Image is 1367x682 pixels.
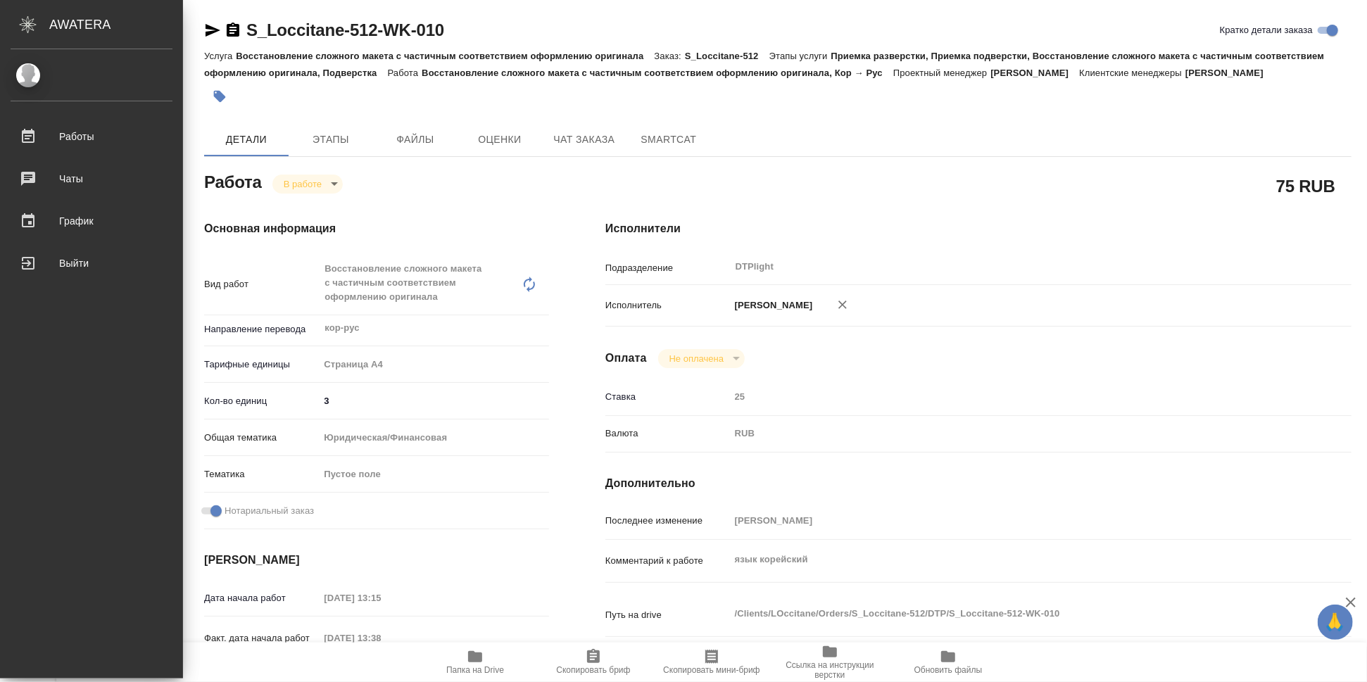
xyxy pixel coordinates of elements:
[204,51,236,61] p: Услуга
[1276,174,1335,198] h2: 75 RUB
[446,665,504,675] span: Папка на Drive
[49,11,183,39] div: AWATERA
[204,394,319,408] p: Кол-во единиц
[204,322,319,336] p: Направление перевода
[605,298,730,312] p: Исполнитель
[534,643,653,682] button: Скопировать бриф
[388,68,422,78] p: Работа
[889,643,1007,682] button: Обновить файлы
[605,475,1352,492] h4: Дополнительно
[730,602,1290,626] textarea: /Clients/LOccitane/Orders/S_Loccitane-512/DTP/S_Loccitane-512-WK-010
[279,178,326,190] button: В работе
[4,203,179,239] a: График
[11,210,172,232] div: График
[319,353,549,377] div: Страница А4
[685,51,769,61] p: S_Loccitane-512
[779,660,881,680] span: Ссылка на инструкции верстки
[236,51,654,61] p: Восстановление сложного макета с частичным соответствием оформлению оригинала
[204,591,319,605] p: Дата начала работ
[4,161,179,196] a: Чаты
[605,350,647,367] h4: Оплата
[422,68,893,78] p: Восстановление сложного макета с частичным соответствием оформлению оригинала, Кор → Рус
[827,289,858,320] button: Удалить исполнителя
[11,253,172,274] div: Выйти
[605,427,730,441] p: Валюта
[204,552,549,569] h4: [PERSON_NAME]
[605,608,730,622] p: Путь на drive
[1323,607,1347,637] span: 🙏
[730,548,1290,572] textarea: язык корейский
[204,81,235,112] button: Добавить тэг
[204,431,319,445] p: Общая тематика
[466,131,534,149] span: Оценки
[246,20,444,39] a: S_Loccitane-512-WK-010
[1220,23,1313,37] span: Кратко детали заказа
[893,68,990,78] p: Проектный менеджер
[272,175,343,194] div: В работе
[382,131,449,149] span: Файлы
[204,22,221,39] button: Скопировать ссылку для ЯМессенджера
[655,51,685,61] p: Заказ:
[730,422,1290,446] div: RUB
[635,131,703,149] span: SmartCat
[319,426,549,450] div: Юридическая/Финансовая
[1079,68,1185,78] p: Клиентские менеджеры
[11,126,172,147] div: Работы
[653,643,771,682] button: Скопировать мини-бриф
[771,643,889,682] button: Ссылка на инструкции верстки
[319,391,549,411] input: ✎ Введи что-нибудь
[204,277,319,291] p: Вид работ
[1318,605,1353,640] button: 🙏
[605,514,730,528] p: Последнее изменение
[914,665,983,675] span: Обновить файлы
[658,349,745,368] div: В работе
[605,554,730,568] p: Комментарий к работе
[663,665,760,675] span: Скопировать мини-бриф
[730,298,813,312] p: [PERSON_NAME]
[4,246,179,281] a: Выйти
[204,467,319,481] p: Тематика
[665,353,728,365] button: Не оплачена
[605,390,730,404] p: Ставка
[204,358,319,372] p: Тарифные единицы
[319,588,442,608] input: Пустое поле
[297,131,365,149] span: Этапы
[730,510,1290,531] input: Пустое поле
[416,643,534,682] button: Папка на Drive
[319,462,549,486] div: Пустое поле
[204,168,262,194] h2: Работа
[769,51,831,61] p: Этапы услуги
[11,168,172,189] div: Чаты
[4,119,179,154] a: Работы
[204,631,319,645] p: Факт. дата начала работ
[324,467,532,481] div: Пустое поле
[225,504,314,518] span: Нотариальный заказ
[730,386,1290,407] input: Пустое поле
[225,22,241,39] button: Скопировать ссылку
[556,665,630,675] span: Скопировать бриф
[605,220,1352,237] h4: Исполнители
[319,628,442,648] input: Пустое поле
[605,261,730,275] p: Подразделение
[204,220,549,237] h4: Основная информация
[550,131,618,149] span: Чат заказа
[990,68,1079,78] p: [PERSON_NAME]
[213,131,280,149] span: Детали
[1185,68,1274,78] p: [PERSON_NAME]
